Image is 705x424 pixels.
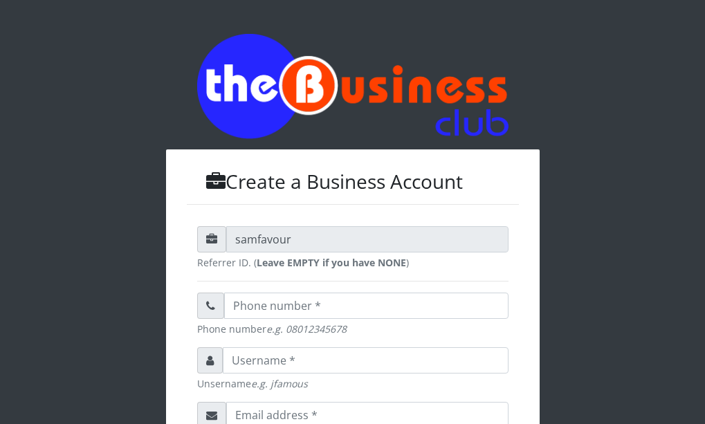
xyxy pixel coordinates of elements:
[226,226,509,252] input: Referrer ID (Leave blank if NONE)
[257,256,406,269] strong: Leave EMPTY if you have NONE
[251,377,308,390] em: e.g. jfamous
[197,322,509,336] small: Phone number
[224,293,509,319] input: Phone number *
[197,255,509,270] small: Referrer ID. ( )
[223,347,509,374] input: Username *
[187,170,519,194] h3: Create a Business Account
[197,376,509,391] small: Unsername
[266,322,347,335] em: e.g. 08012345678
